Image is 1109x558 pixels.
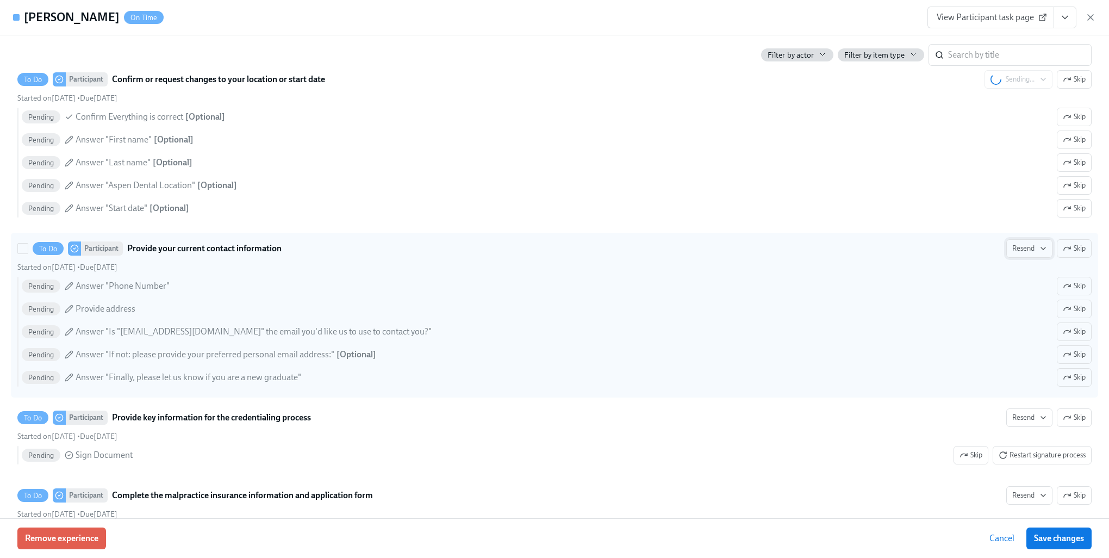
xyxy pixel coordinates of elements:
[1057,323,1092,341] button: To DoParticipantProvide your current contact informationResendSkipStarted on[DATE] •Due[DATE] Pen...
[1006,239,1052,258] button: To DoParticipantProvide your current contact informationSkipStarted on[DATE] •Due[DATE] PendingAn...
[185,111,225,123] div: [ Optional ]
[1063,157,1086,168] span: Skip
[76,157,151,169] span: Answer "Last name"
[1063,134,1086,145] span: Skip
[768,50,814,60] span: Filter by actor
[76,371,301,383] span: Answer "Finally, please let us know if you are a new graduate"
[76,449,133,461] span: Sign Document
[1063,203,1086,214] span: Skip
[80,432,117,441] span: Thursday, September 25th 2025, 10:00 am
[960,450,982,461] span: Skip
[112,73,325,86] strong: Confirm or request changes to your location or start date
[22,305,60,313] span: Pending
[76,179,195,191] span: Answer "Aspen Dental Location"
[1012,490,1046,501] span: Resend
[1057,131,1092,149] button: To DoParticipantConfirm or request changes to your location or start date Sending...SkipStarted o...
[22,351,60,359] span: Pending
[1063,349,1086,360] span: Skip
[17,528,106,549] button: Remove experience
[1057,176,1092,195] button: To DoParticipantConfirm or request changes to your location or start date Sending...SkipStarted o...
[22,182,60,190] span: Pending
[149,202,189,214] div: [ Optional ]
[1063,111,1086,122] span: Skip
[124,14,164,22] span: On Time
[1012,412,1046,423] span: Resend
[17,93,117,103] div: •
[1057,345,1092,364] button: To DoParticipantProvide your current contact informationResendSkipStarted on[DATE] •Due[DATE] Pen...
[76,349,334,361] span: Answer "If not: please provide your preferred personal email address:"
[197,179,237,191] div: [ Optional ]
[948,44,1092,66] input: Search by title
[1006,408,1052,427] button: To DoParticipantProvide key information for the credentialing processSkipStarted on[DATE] •Due[DA...
[22,282,60,290] span: Pending
[22,374,60,382] span: Pending
[954,446,988,464] button: To DoParticipantProvide key information for the credentialing processResendSkipStarted on[DATE] •...
[982,528,1022,549] button: Cancel
[1057,408,1092,427] button: To DoParticipantProvide key information for the credentialing processResendStarted on[DATE] •Due[...
[17,414,48,422] span: To Do
[337,349,376,361] div: [ Optional ]
[17,76,48,84] span: To Do
[1063,281,1086,292] span: Skip
[66,72,108,86] div: Participant
[1063,326,1086,337] span: Skip
[1057,277,1092,295] button: To DoParticipantProvide your current contact informationResendSkipStarted on[DATE] •Due[DATE] Pen...
[112,411,311,424] strong: Provide key information for the credentialing process
[1057,108,1092,126] button: To DoParticipantConfirm or request changes to your location or start date Sending...SkipStarted o...
[17,94,76,103] span: Thursday, September 18th 2025, 10:01 am
[66,488,108,503] div: Participant
[76,202,147,214] span: Answer "Start date"
[937,12,1045,23] span: View Participant task page
[154,134,194,146] div: [ Optional ]
[1057,153,1092,172] button: To DoParticipantConfirm or request changes to your location or start date Sending...SkipStarted o...
[80,510,117,519] span: Thursday, September 25th 2025, 10:00 am
[76,111,183,123] span: Confirm Everything is correct
[1063,412,1086,423] span: Skip
[17,432,76,441] span: Thursday, September 18th 2025, 10:01 am
[22,113,60,121] span: Pending
[1057,300,1092,318] button: To DoParticipantProvide your current contact informationResendSkipStarted on[DATE] •Due[DATE] Pen...
[1057,199,1092,218] button: To DoParticipantConfirm or request changes to your location or start date Sending...SkipStarted o...
[761,48,833,61] button: Filter by actor
[1063,180,1086,191] span: Skip
[80,263,117,272] span: Sunday, September 21st 2025, 10:00 am
[1057,486,1092,505] button: To DoParticipantComplete the malpractice insurance information and application formResendStarted ...
[1063,303,1086,314] span: Skip
[1034,533,1084,544] span: Save changes
[1054,7,1076,28] button: View task page
[17,431,117,442] div: •
[1063,372,1086,383] span: Skip
[1063,74,1086,85] span: Skip
[22,136,60,144] span: Pending
[80,94,117,103] span: Sunday, September 21st 2025, 10:00 am
[1057,239,1092,258] button: To DoParticipantProvide your current contact informationResendStarted on[DATE] •Due[DATE] Pending...
[1026,528,1092,549] button: Save changes
[989,533,1014,544] span: Cancel
[17,510,76,519] span: Thursday, September 18th 2025, 10:01 am
[999,450,1086,461] span: Restart signature process
[844,50,905,60] span: Filter by item type
[838,48,924,61] button: Filter by item type
[22,204,60,213] span: Pending
[1057,368,1092,387] button: To DoParticipantProvide your current contact informationResendSkipStarted on[DATE] •Due[DATE] Pen...
[76,303,135,315] span: Provide address
[76,134,152,146] span: Answer "First name"
[127,242,282,255] strong: Provide your current contact information
[17,263,76,272] span: Thursday, September 18th 2025, 10:01 am
[1057,70,1092,89] button: To DoParticipantConfirm or request changes to your location or start date Sending...Started on[DA...
[1012,243,1046,254] span: Resend
[76,280,170,292] span: Answer "Phone Number"
[1006,486,1052,505] button: To DoParticipantComplete the malpractice insurance information and application formSkipStarted on...
[66,411,108,425] div: Participant
[81,241,123,256] div: Participant
[22,451,60,460] span: Pending
[22,159,60,167] span: Pending
[17,492,48,500] span: To Do
[1063,490,1086,501] span: Skip
[1063,243,1086,254] span: Skip
[153,157,192,169] div: [ Optional ]
[24,9,120,26] h4: [PERSON_NAME]
[22,328,60,336] span: Pending
[33,245,64,253] span: To Do
[25,533,98,544] span: Remove experience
